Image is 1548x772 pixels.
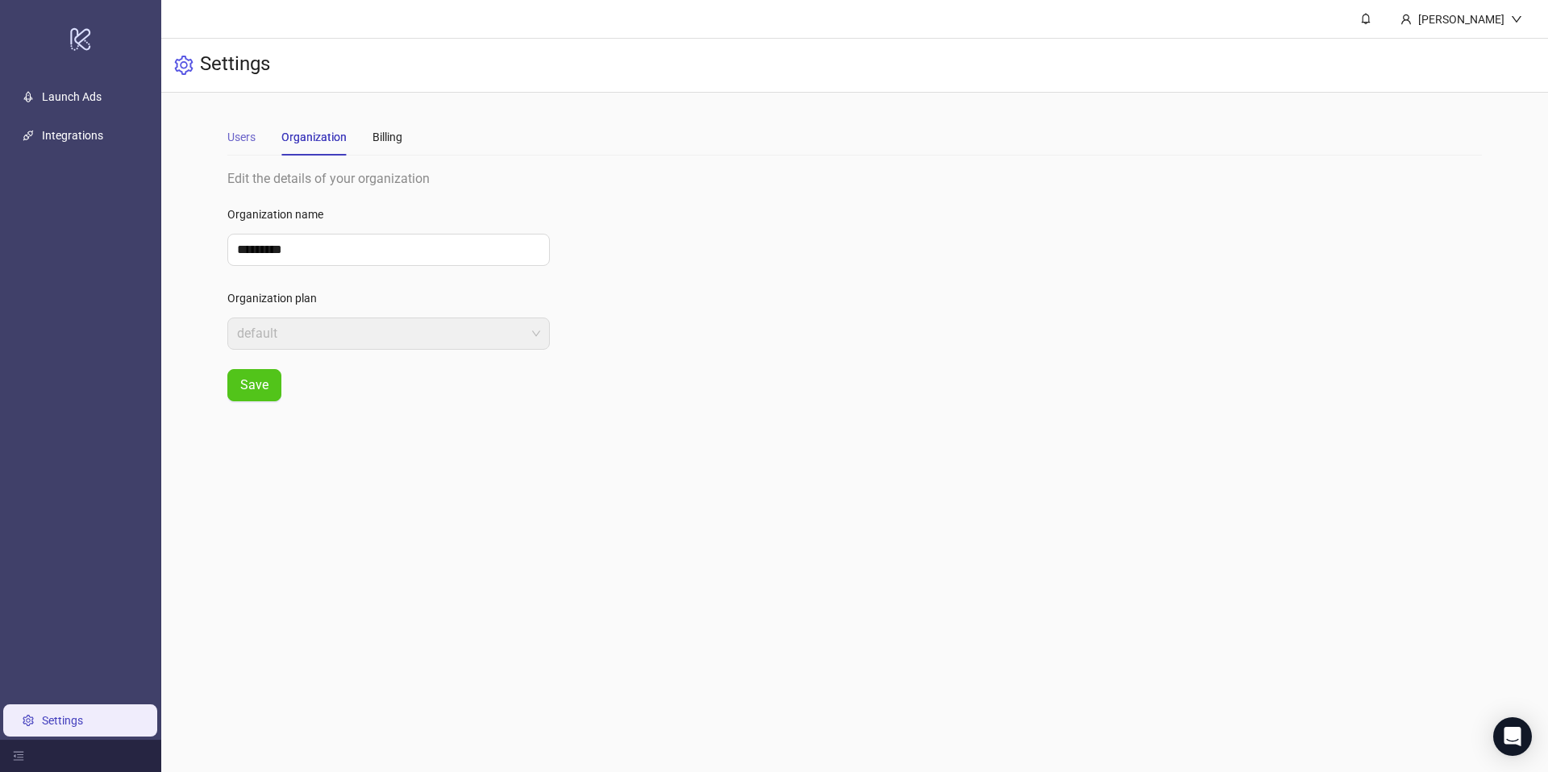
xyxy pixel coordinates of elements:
button: Save [227,369,281,401]
span: down [1511,14,1522,25]
span: setting [174,56,193,75]
div: Edit the details of your organization [227,168,1482,189]
span: Save [240,378,268,392]
div: Organization [281,128,347,146]
input: Organization name [227,234,550,266]
span: user [1400,14,1412,25]
div: [PERSON_NAME] [1412,10,1511,28]
div: Billing [372,128,402,146]
a: Launch Ads [42,90,102,103]
a: Integrations [42,129,103,142]
a: Settings [42,714,83,727]
div: Users [227,128,256,146]
span: default [237,318,540,349]
span: bell [1360,13,1371,24]
div: Open Intercom Messenger [1493,717,1532,756]
label: Organization plan [227,285,327,311]
h3: Settings [200,52,270,79]
span: menu-fold [13,750,24,762]
label: Organization name [227,201,334,227]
